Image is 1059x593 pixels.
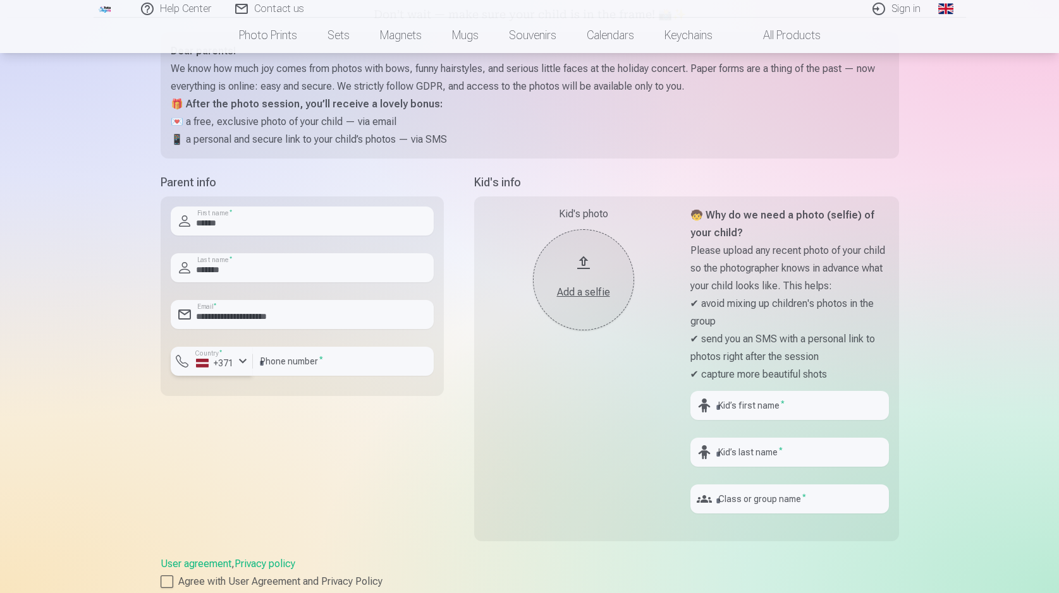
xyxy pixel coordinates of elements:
button: Add a selfie [533,229,634,330]
div: , [161,556,899,589]
h5: Kid's info [474,174,899,191]
p: We know how much joy comes from photos with bows, funny hairstyles, and serious little faces at t... [171,60,889,95]
label: Country [191,349,226,358]
p: 💌 a free, exclusive photo of your child — via email [171,113,889,131]
a: Photo prints [224,18,312,53]
strong: 🧒 Why do we need a photo (selfie) of your child? [690,209,874,239]
a: Sets [312,18,365,53]
div: Add a selfie [546,285,621,300]
h5: Parent info [161,174,444,191]
p: Please upload any recent photo of your child so the photographer knows in advance what your child... [690,242,889,295]
a: Magnets [365,18,437,53]
p: 📱 a personal and secure link to your child’s photos — via SMS [171,131,889,148]
p: ✔ avoid mixing up children's photos in the group [690,295,889,330]
a: Keychains [649,18,728,53]
a: Souvenirs [494,18,572,53]
p: ✔ send you an SMS with a personal link to photos right after the session [690,330,889,366]
a: All products [728,18,836,53]
div: +371 [196,357,234,369]
a: Privacy policy [235,558,295,570]
img: /fa1 [99,5,113,13]
p: ✔ capture more beautiful shots [690,366,889,383]
a: Mugs [437,18,494,53]
a: User agreement [161,558,231,570]
button: Country*+371 [171,347,253,376]
label: Agree with User Agreement and Privacy Policy [161,574,899,589]
div: Kid's photo [484,207,683,222]
strong: 🎁 After the photo session, you’ll receive a lovely bonus: [171,98,443,110]
a: Calendars [572,18,649,53]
